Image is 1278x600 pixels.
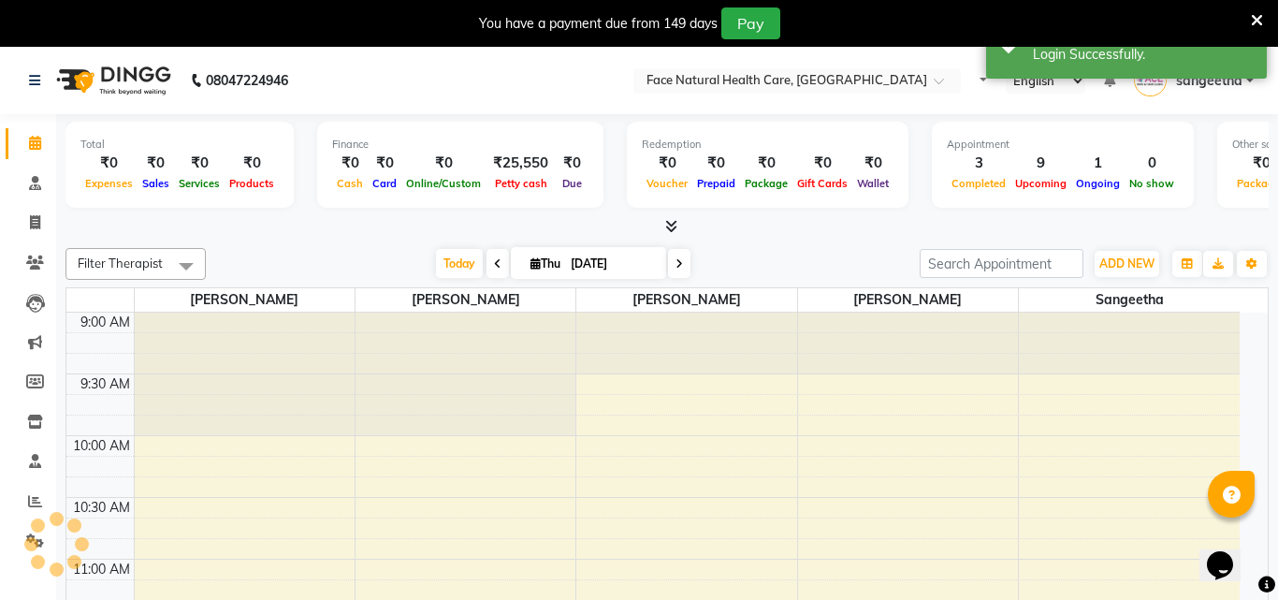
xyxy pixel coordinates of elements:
[947,137,1179,153] div: Appointment
[77,313,134,332] div: 9:00 AM
[1199,525,1259,581] iframe: chat widget
[556,153,588,174] div: ₹0
[558,177,587,190] span: Due
[740,153,792,174] div: ₹0
[1071,153,1125,174] div: 1
[1010,153,1071,174] div: 9
[138,177,174,190] span: Sales
[852,153,893,174] div: ₹0
[920,249,1083,278] input: Search Appointment
[48,54,176,107] img: logo
[401,153,486,174] div: ₹0
[642,137,893,153] div: Redemption
[401,177,486,190] span: Online/Custom
[69,498,134,518] div: 10:30 AM
[1019,288,1240,312] span: sangeetha
[1134,64,1167,96] img: sangeetha
[174,153,225,174] div: ₹0
[565,250,659,278] input: 2025-09-04
[368,177,401,190] span: Card
[1176,71,1242,91] span: sangeetha
[947,153,1010,174] div: 3
[490,177,552,190] span: Petty cash
[1095,251,1159,277] button: ADD NEW
[792,177,852,190] span: Gift Cards
[368,153,401,174] div: ₹0
[642,153,692,174] div: ₹0
[1033,45,1253,65] div: Login Successfully.
[356,288,575,312] span: [PERSON_NAME]
[332,137,588,153] div: Finance
[526,256,565,271] span: Thu
[792,153,852,174] div: ₹0
[174,177,225,190] span: Services
[225,177,279,190] span: Products
[206,54,288,107] b: 08047224946
[135,288,355,312] span: [PERSON_NAME]
[852,177,893,190] span: Wallet
[947,177,1010,190] span: Completed
[332,153,368,174] div: ₹0
[692,153,740,174] div: ₹0
[798,288,1018,312] span: [PERSON_NAME]
[80,153,138,174] div: ₹0
[692,177,740,190] span: Prepaid
[1071,177,1125,190] span: Ongoing
[138,153,174,174] div: ₹0
[80,137,279,153] div: Total
[225,153,279,174] div: ₹0
[77,374,134,394] div: 9:30 AM
[78,256,163,271] span: Filter Therapist
[1125,153,1179,174] div: 0
[740,177,792,190] span: Package
[69,560,134,579] div: 11:00 AM
[486,153,556,174] div: ₹25,550
[332,177,368,190] span: Cash
[721,7,780,39] button: Pay
[576,288,796,312] span: [PERSON_NAME]
[1099,256,1155,271] span: ADD NEW
[436,249,483,278] span: Today
[69,436,134,456] div: 10:00 AM
[80,177,138,190] span: Expenses
[1010,177,1071,190] span: Upcoming
[479,14,718,34] div: You have a payment due from 149 days
[1125,177,1179,190] span: No show
[642,177,692,190] span: Voucher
